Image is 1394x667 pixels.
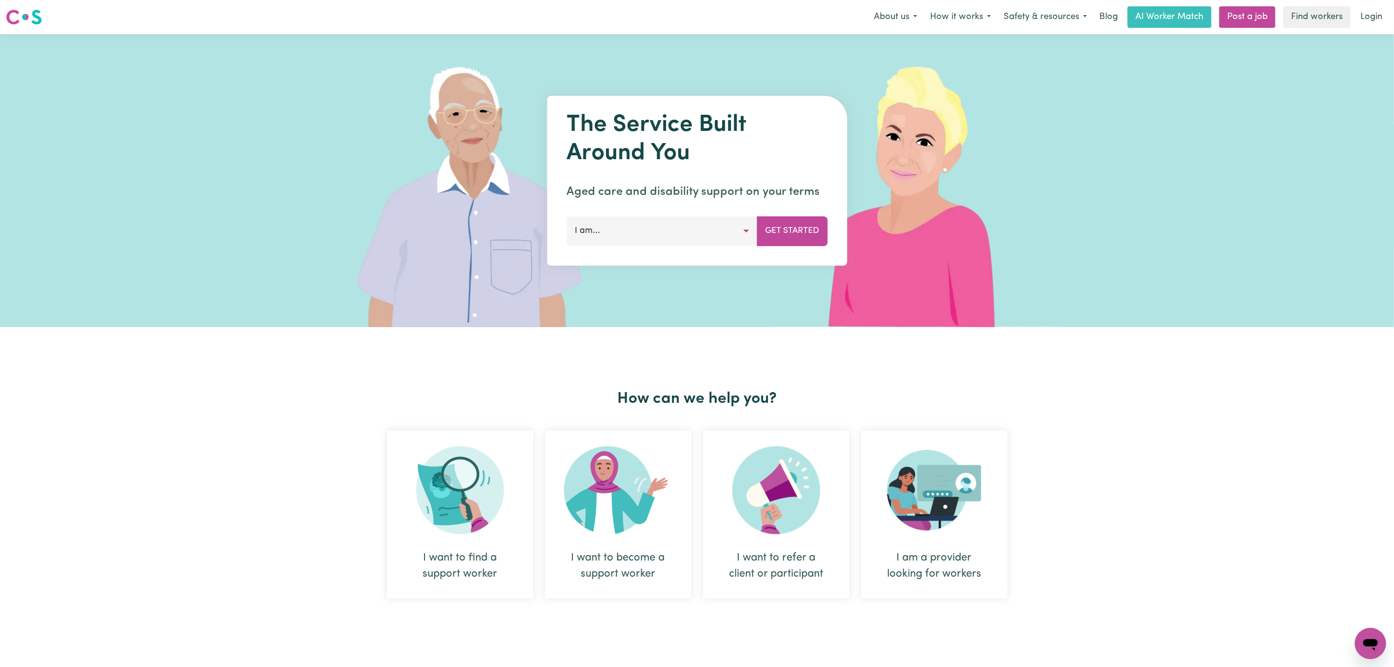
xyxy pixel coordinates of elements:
[997,7,1093,27] button: Safety & resources
[1128,6,1212,28] a: AI Worker Match
[416,446,504,534] img: Search
[1354,6,1388,28] a: Login
[885,550,984,582] div: I am a provider looking for workers
[410,550,510,582] div: I want to find a support worker
[1219,6,1275,28] a: Post a job
[564,446,672,534] img: Become Worker
[568,550,668,582] div: I want to become a support worker
[861,431,1008,599] div: I am a provider looking for workers
[732,446,820,534] img: Refer
[566,183,828,201] p: Aged care and disability support on your terms
[1283,6,1351,28] a: Find workers
[924,7,997,27] button: How it works
[1093,6,1124,28] a: Blog
[566,216,757,246] button: I am...
[757,216,828,246] button: Get Started
[727,550,826,582] div: I want to refer a client or participant
[1355,628,1386,659] iframe: Button to launch messaging window, conversation in progress
[6,6,42,28] a: Careseekers logo
[381,390,1013,408] h2: How can we help you?
[566,111,828,167] h1: The Service Built Around You
[703,431,849,599] div: I want to refer a client or participant
[387,431,533,599] div: I want to find a support worker
[887,446,982,534] img: Provider
[545,431,691,599] div: I want to become a support worker
[868,7,924,27] button: About us
[6,8,42,26] img: Careseekers logo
